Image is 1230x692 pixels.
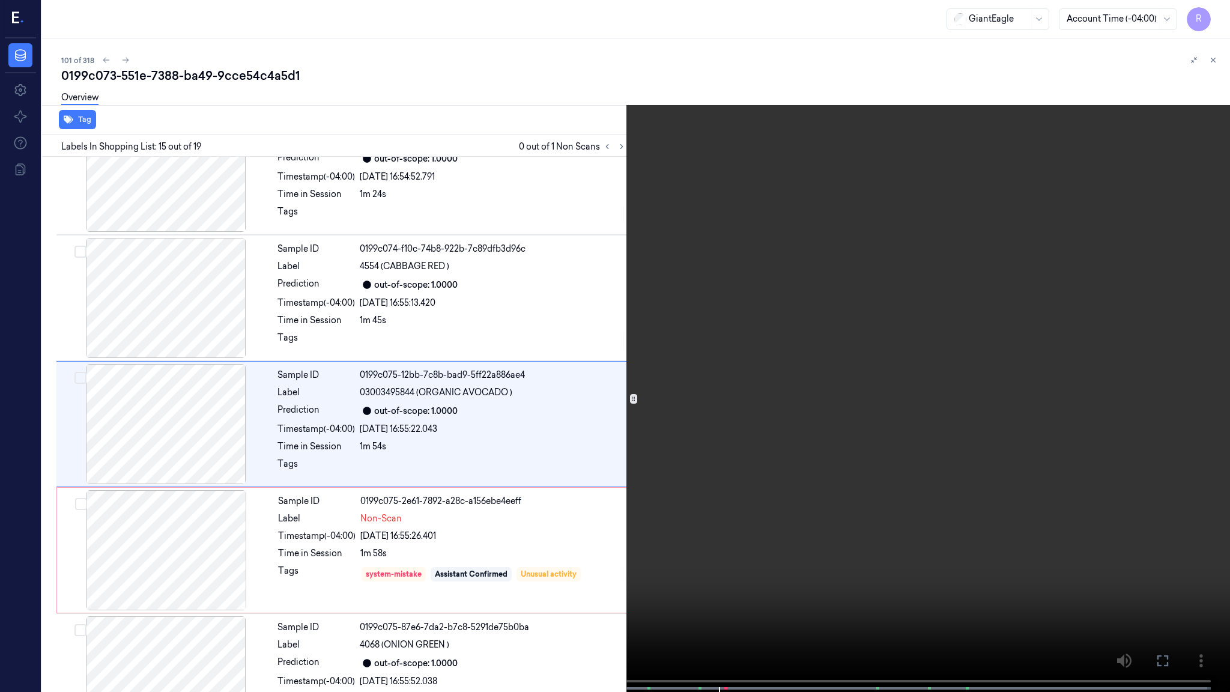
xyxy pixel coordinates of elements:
a: Overview [61,91,98,105]
div: out-of-scope: 1.0000 [374,279,458,291]
div: 0199c075-87e6-7da2-b7c8-5291de75b0ba [360,621,626,634]
div: 0199c075-2e61-7892-a28c-a156ebe4eeff [360,495,626,508]
div: Sample ID [277,243,355,255]
div: Tags [278,565,356,584]
div: Prediction [277,656,355,670]
div: Timestamp (-04:00) [277,171,355,183]
span: 4068 (ONION GREEN ) [360,639,449,651]
div: Label [277,639,355,651]
span: Labels In Shopping List: 15 out of 19 [61,141,201,153]
div: system-mistake [366,569,422,580]
div: 1m 58s [360,547,626,560]
div: 1m 24s [360,188,626,201]
div: Sample ID [277,621,355,634]
div: Timestamp (-04:00) [277,675,355,688]
div: [DATE] 16:55:26.401 [360,530,626,542]
div: out-of-scope: 1.0000 [374,657,458,670]
div: Tags [277,458,355,477]
span: 03003495844 (ORGANIC AVOCADO ) [360,386,512,399]
div: Label [277,260,355,273]
button: Tag [59,110,96,129]
div: Assistant Confirmed [435,569,507,580]
span: Non-Scan [360,512,402,525]
div: Sample ID [278,495,356,508]
div: 0199c074-f10c-74b8-922b-7c89dfb3d96c [360,243,626,255]
div: 0199c073-551e-7388-ba49-9cce54c4a5d1 [61,67,1220,84]
div: Sample ID [277,369,355,381]
div: Prediction [277,404,355,418]
div: Time in Session [277,188,355,201]
span: 101 of 318 [61,55,94,65]
button: Select row [75,498,87,510]
span: 0 out of 1 Non Scans [519,139,629,154]
div: Unusual activity [521,569,577,580]
div: Prediction [277,151,355,166]
div: 1m 54s [360,440,626,453]
div: Time in Session [278,547,356,560]
div: out-of-scope: 1.0000 [374,405,458,417]
div: [DATE] 16:54:52.791 [360,171,626,183]
div: Timestamp (-04:00) [278,530,356,542]
div: Label [278,512,356,525]
div: Label [277,386,355,399]
div: [DATE] 16:55:22.043 [360,423,626,436]
div: Tags [277,332,355,351]
span: 4554 (CABBAGE RED ) [360,260,449,273]
div: Timestamp (-04:00) [277,423,355,436]
div: [DATE] 16:55:52.038 [360,675,626,688]
div: Time in Session [277,440,355,453]
button: Select row [74,372,86,384]
button: Select row [74,246,86,258]
div: out-of-scope: 1.0000 [374,153,458,165]
button: R [1187,7,1211,31]
div: Time in Session [277,314,355,327]
div: Timestamp (-04:00) [277,297,355,309]
div: [DATE] 16:55:13.420 [360,297,626,309]
div: 1m 45s [360,314,626,327]
div: Prediction [277,278,355,292]
div: Tags [277,205,355,225]
div: 0199c075-12bb-7c8b-bad9-5ff22a886ae4 [360,369,626,381]
button: Select row [74,624,86,636]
